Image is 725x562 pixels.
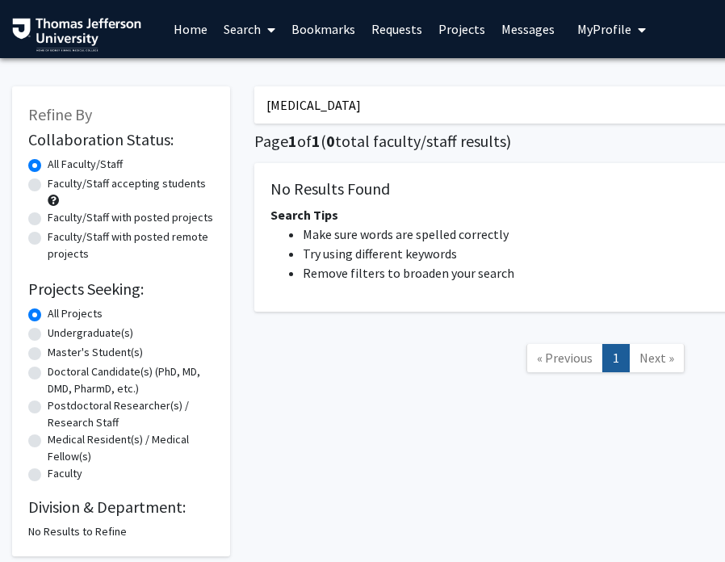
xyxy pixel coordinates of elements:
[48,175,206,192] label: Faculty/Staff accepting students
[288,131,297,151] span: 1
[48,363,214,397] label: Doctoral Candidate(s) (PhD, MD, DMD, PharmD, etc.)
[629,344,685,372] a: Next Page
[430,1,493,57] a: Projects
[216,1,283,57] a: Search
[48,397,214,431] label: Postdoctoral Researcher(s) / Research Staff
[166,1,216,57] a: Home
[577,21,631,37] span: My Profile
[602,344,630,372] a: 1
[537,350,593,366] span: « Previous
[48,431,214,465] label: Medical Resident(s) / Medical Fellow(s)
[28,497,214,517] h2: Division & Department:
[48,465,82,482] label: Faculty
[28,104,92,124] span: Refine By
[270,207,338,223] span: Search Tips
[48,305,103,322] label: All Projects
[526,344,603,372] a: Previous Page
[639,350,674,366] span: Next »
[312,131,321,151] span: 1
[28,279,214,299] h2: Projects Seeking:
[48,156,123,173] label: All Faculty/Staff
[48,344,143,361] label: Master's Student(s)
[28,523,214,540] div: No Results to Refine
[48,209,213,226] label: Faculty/Staff with posted projects
[12,18,141,52] img: Thomas Jefferson University Logo
[48,229,214,262] label: Faculty/Staff with posted remote projects
[493,1,563,57] a: Messages
[283,1,363,57] a: Bookmarks
[326,131,335,151] span: 0
[48,325,133,342] label: Undergraduate(s)
[12,489,69,550] iframe: Chat
[363,1,430,57] a: Requests
[28,130,214,149] h2: Collaboration Status:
